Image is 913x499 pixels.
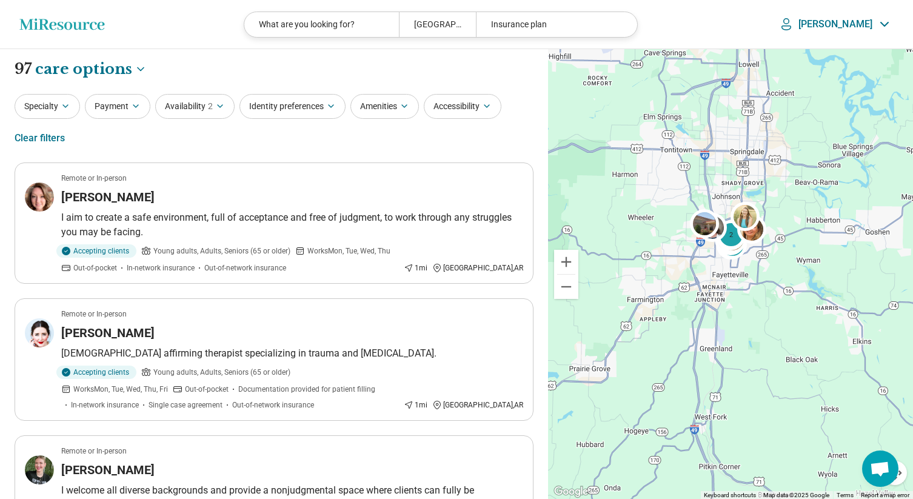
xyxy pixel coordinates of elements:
div: What are you looking for? [244,12,398,37]
button: Care options [35,59,147,79]
p: [PERSON_NAME] [798,18,872,30]
div: 1 mi [404,263,427,273]
p: I aim to create a safe environment, full of acceptance and free of judgment, to work through any ... [61,210,523,239]
span: Out-of-pocket [185,384,229,395]
div: 1 mi [404,400,427,410]
span: Young adults, Adults, Seniors (65 or older) [153,246,290,256]
div: 3 [716,221,745,250]
span: Young adults, Adults, Seniors (65 or older) [153,367,290,378]
button: Zoom in [554,250,578,274]
span: Single case agreement [149,400,222,410]
div: [GEOGRAPHIC_DATA] , AR [432,263,523,273]
p: [DEMOGRAPHIC_DATA] affirming therapist specializing in trauma and [MEDICAL_DATA]. [61,346,523,361]
p: Remote or In-person [61,173,127,184]
span: Map data ©2025 Google [763,492,829,498]
a: Report a map error [861,492,909,498]
h3: [PERSON_NAME] [61,461,155,478]
div: Clear filters [15,124,65,153]
span: Works Mon, Tue, Wed, Thu [307,246,390,256]
span: Documentation provided for patient filling [238,384,375,395]
button: Payment [85,94,150,119]
button: Zoom out [554,275,578,299]
div: Accepting clients [56,244,136,258]
h3: [PERSON_NAME] [61,189,155,206]
button: Accessibility [424,94,501,119]
p: Remote or In-person [61,309,127,320]
div: 2 [716,219,745,249]
button: Identity preferences [239,94,346,119]
h1: 97 [15,59,147,79]
span: Out-of-pocket [73,263,117,273]
button: Availability2 [155,94,235,119]
div: [GEOGRAPHIC_DATA], [GEOGRAPHIC_DATA] [399,12,476,37]
div: Insurance plan [476,12,630,37]
span: In-network insurance [71,400,139,410]
span: Out-of-network insurance [204,263,286,273]
button: Specialty [15,94,80,119]
span: 2 [208,100,213,113]
p: Remote or In-person [61,446,127,457]
span: care options [35,59,132,79]
div: Accepting clients [56,366,136,379]
div: Open chat [862,450,898,487]
div: [GEOGRAPHIC_DATA] , AR [432,400,523,410]
button: Amenities [350,94,419,119]
span: In-network insurance [127,263,195,273]
span: Out-of-network insurance [232,400,314,410]
span: Works Mon, Tue, Wed, Thu, Fri [73,384,168,395]
h3: [PERSON_NAME] [61,324,155,341]
a: Terms (opens in new tab) [837,492,854,498]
